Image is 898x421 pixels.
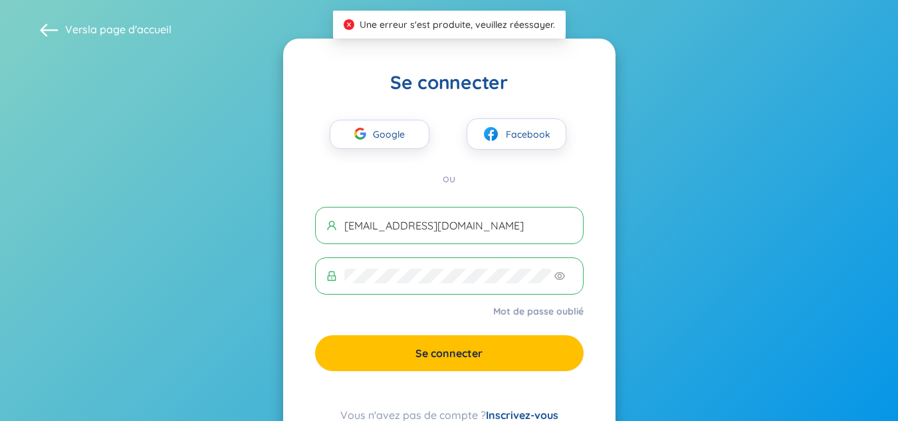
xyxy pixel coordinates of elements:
[443,172,455,185] font: ou
[326,271,337,281] span: verrouillage
[415,347,483,360] font: Se connecter
[330,120,429,149] button: Google
[506,128,550,140] font: Facebook
[360,19,555,31] font: Une erreur s'est produite, veuillez réessayer.
[493,305,584,318] a: Mot de passe oublié
[315,335,584,371] button: Se connecter
[373,128,405,140] font: Google
[65,23,88,36] font: Vers
[344,19,354,30] span: cercle fermé
[344,218,572,233] input: Nom d'utilisateur ou e-mail
[326,220,337,231] span: utilisateur
[88,23,171,36] a: la page d'accueil
[483,126,499,142] img: Facebook
[554,271,565,281] span: œil
[493,305,584,317] font: Mot de passe oublié
[467,118,566,150] button: FacebookFacebook
[390,70,508,94] font: Se connecter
